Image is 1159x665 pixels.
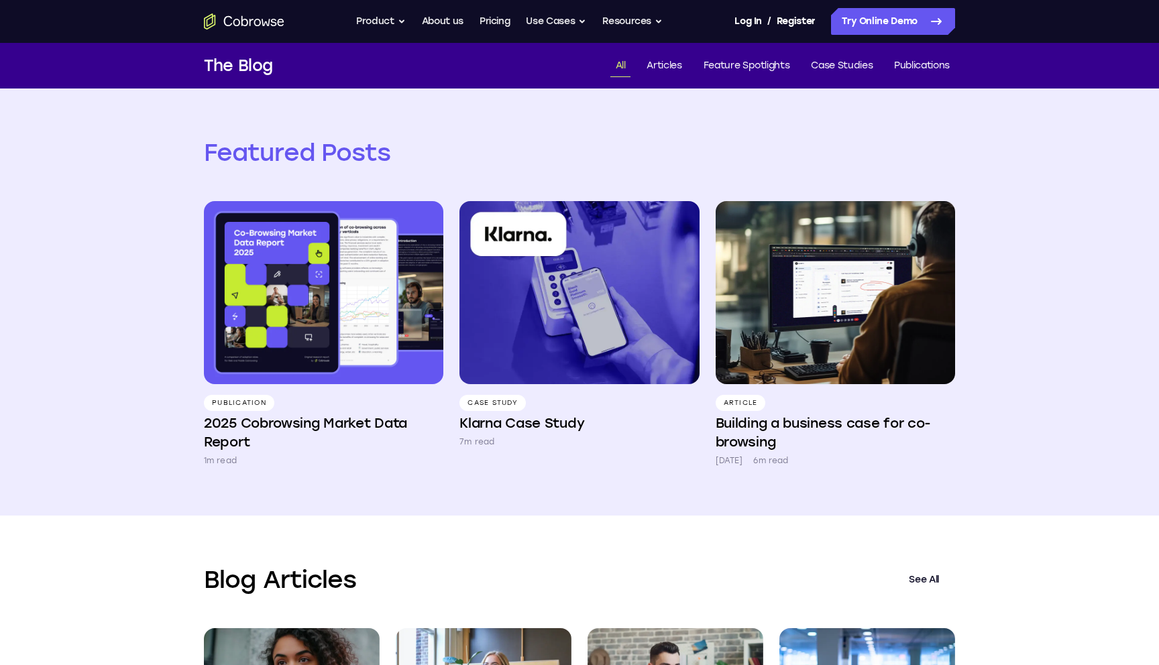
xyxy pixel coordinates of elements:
[422,8,463,35] a: About us
[716,201,955,467] a: Article Building a business case for co-browsing [DATE] 6m read
[204,414,443,451] h4: 2025 Cobrowsing Market Data Report
[459,414,584,432] h4: Klarna Case Study
[610,55,631,77] a: All
[204,454,237,467] p: 1m read
[356,8,406,35] button: Product
[526,8,586,35] button: Use Cases
[459,395,526,411] p: Case Study
[716,395,766,411] p: Article
[459,201,699,384] img: Klarna Case Study
[204,395,274,411] p: Publication
[480,8,510,35] a: Pricing
[767,13,771,29] span: /
[777,8,816,35] a: Register
[698,55,795,77] a: Feature Spotlights
[716,201,955,384] img: Building a business case for co-browsing
[831,8,955,35] a: Try Online Demo
[459,201,699,448] a: Case Study Klarna Case Study 7m read
[806,55,878,77] a: Case Studies
[641,55,687,77] a: Articles
[204,564,893,596] h2: Blog Articles
[893,564,955,596] a: See All
[204,201,443,384] img: 2025 Cobrowsing Market Data Report
[734,8,761,35] a: Log In
[753,454,788,467] p: 6m read
[204,201,443,467] a: Publication 2025 Cobrowsing Market Data Report 1m read
[204,13,284,29] a: Go to the home page
[716,454,743,467] p: [DATE]
[602,8,663,35] button: Resources
[204,54,273,78] h1: The Blog
[204,137,955,169] h2: Featured Posts
[889,55,955,77] a: Publications
[459,435,494,448] p: 7m read
[716,414,955,451] h4: Building a business case for co-browsing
